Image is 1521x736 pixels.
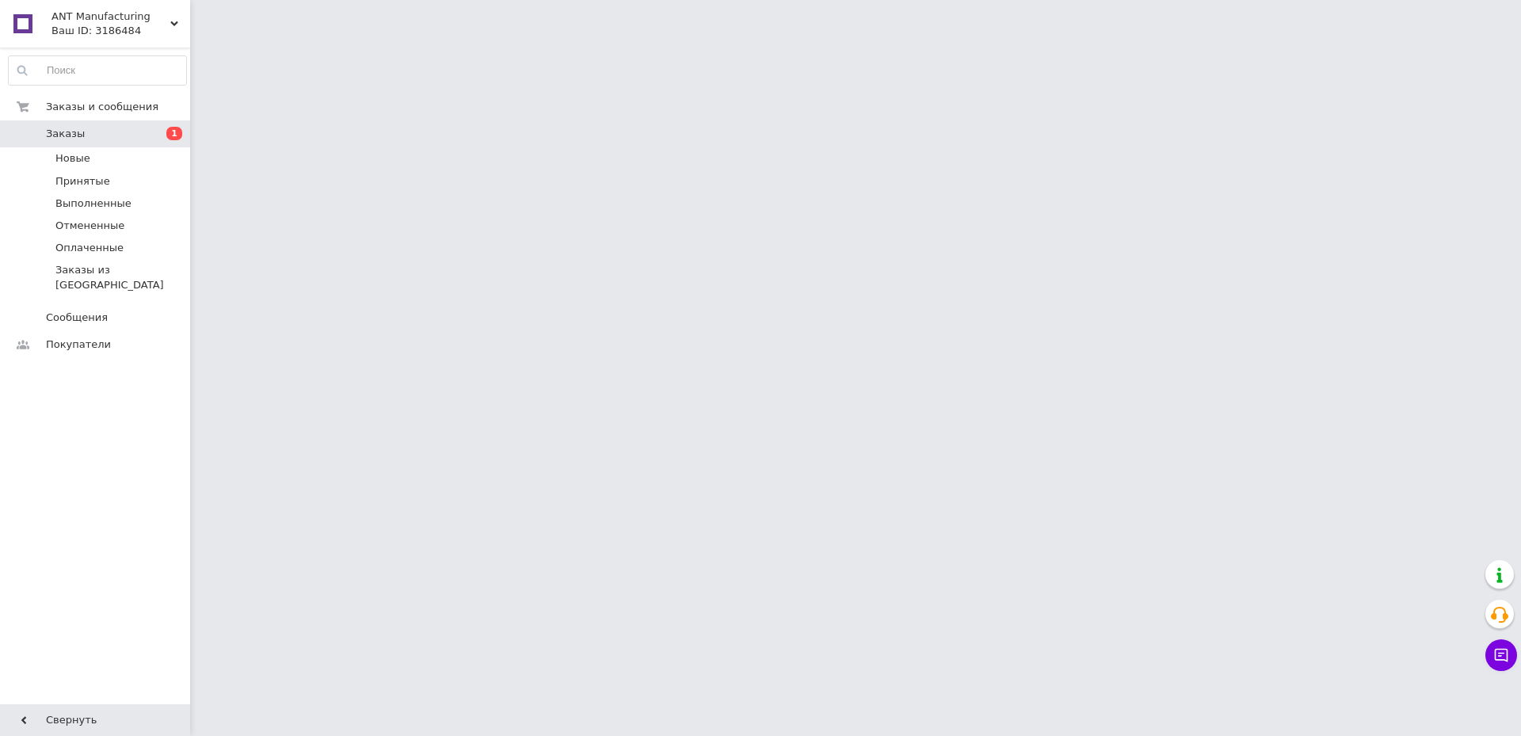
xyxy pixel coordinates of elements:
span: Сообщения [46,311,108,325]
span: Выполненные [55,196,132,211]
input: Поиск [9,56,186,85]
span: Оплаченные [55,241,124,255]
span: Принятые [55,174,110,189]
button: Чат с покупателем [1485,639,1517,671]
div: Ваш ID: 3186484 [51,24,190,38]
span: ANT Manufacturing [51,10,170,24]
span: Заказы [46,127,85,141]
span: Заказы из [GEOGRAPHIC_DATA] [55,263,185,292]
span: 1 [166,127,182,140]
span: Заказы и сообщения [46,100,158,114]
span: Отмененные [55,219,124,233]
span: Новые [55,151,90,166]
span: Покупатели [46,337,111,352]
